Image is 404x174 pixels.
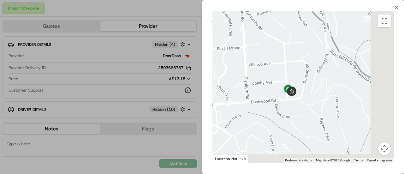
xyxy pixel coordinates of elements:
[225,99,232,106] div: 9
[354,159,363,162] a: Terms
[316,159,350,162] span: Map data ©2025 Google
[212,155,249,163] div: Location Not Live
[214,154,235,163] img: Google
[285,158,312,163] button: Keyboard shortcuts
[214,154,235,163] a: Open this area in Google Maps (opens a new window)
[367,159,392,162] a: Report a map error
[378,15,391,27] button: Toggle fullscreen view
[378,142,391,155] button: Map camera controls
